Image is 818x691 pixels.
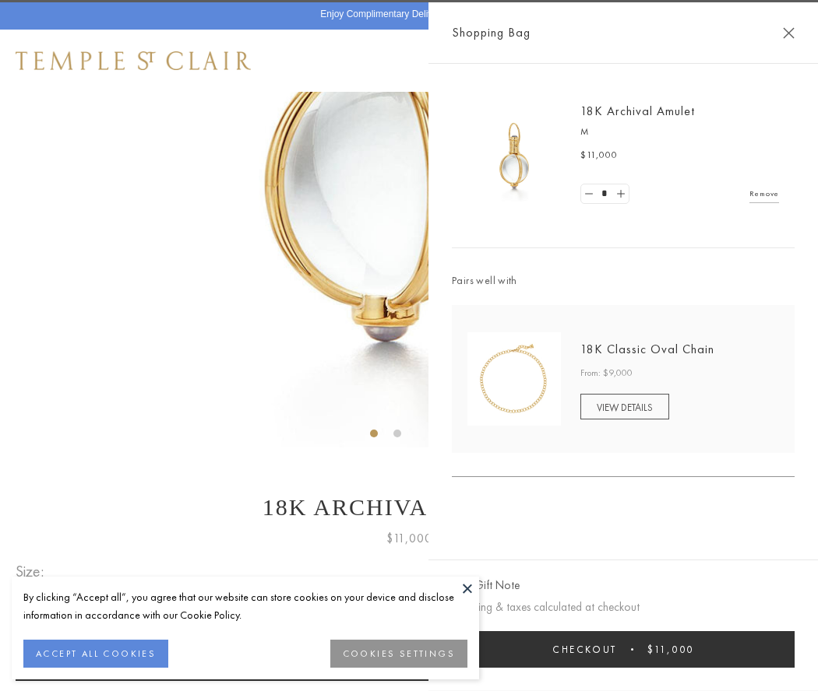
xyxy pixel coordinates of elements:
[452,631,795,668] button: Checkout $11,000
[580,103,695,119] a: 18K Archival Amulet
[467,332,561,426] img: N88865-OV18
[580,341,714,357] a: 18K Classic Oval Chain
[580,148,618,163] span: $11,000
[320,7,489,23] p: Enjoy Complimentary Delivery & Returns
[452,598,795,617] p: Shipping & taxes calculated at checkout
[597,401,653,414] span: VIEW DETAILS
[452,272,795,289] span: Pairs well with
[386,528,432,549] span: $11,000
[749,185,779,202] a: Remove
[580,125,779,140] p: M
[452,23,531,43] span: Shopping Bag
[612,184,628,204] a: Set quantity to 2
[580,366,633,381] span: From: $9,000
[647,643,694,656] span: $11,000
[16,51,251,70] img: Temple St. Clair
[467,109,561,202] img: 18K Archival Amulet
[452,576,520,595] button: Add Gift Note
[23,588,467,624] div: By clicking “Accept all”, you agree that our website can store cookies on your device and disclos...
[330,640,467,668] button: COOKIES SETTINGS
[783,27,795,39] button: Close Shopping Bag
[552,643,617,656] span: Checkout
[580,394,669,419] a: VIEW DETAILS
[16,494,802,521] h1: 18K Archival Amulet
[581,184,597,204] a: Set quantity to 0
[23,640,168,668] button: ACCEPT ALL COOKIES
[16,559,50,584] span: Size:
